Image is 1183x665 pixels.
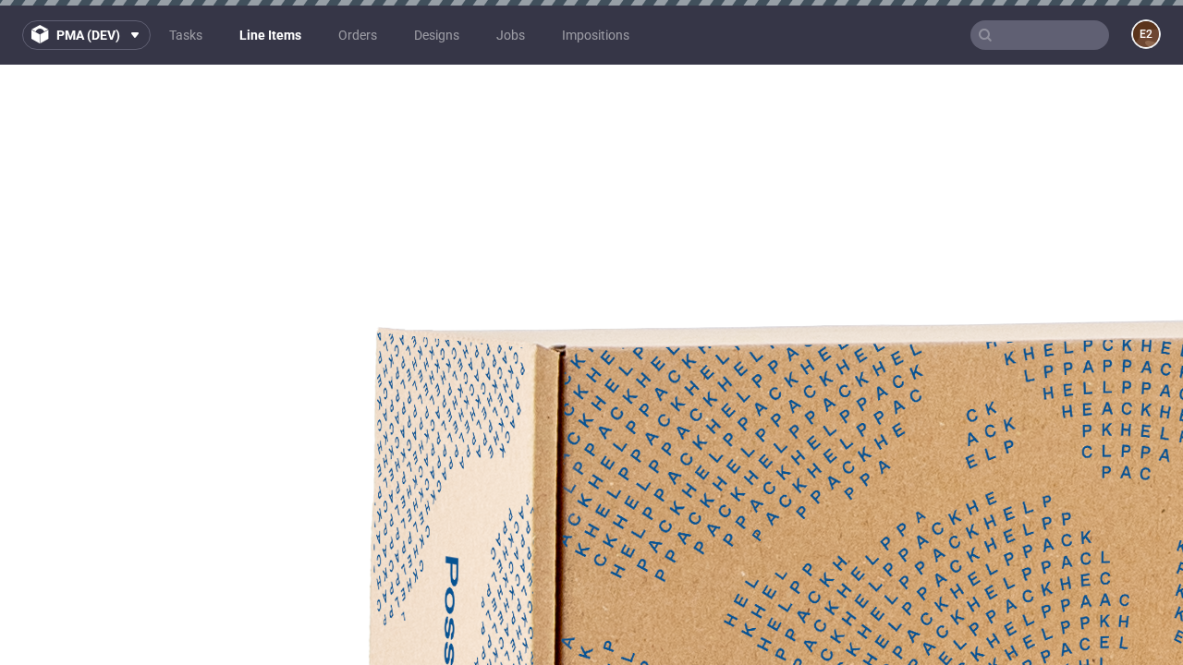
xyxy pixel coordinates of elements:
a: Tasks [158,20,213,50]
a: Designs [403,20,470,50]
a: Line Items [228,20,312,50]
a: Impositions [551,20,640,50]
button: pma (dev) [22,20,151,50]
figcaption: e2 [1133,21,1159,47]
span: pma (dev) [56,29,120,42]
a: Jobs [485,20,536,50]
a: Orders [327,20,388,50]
